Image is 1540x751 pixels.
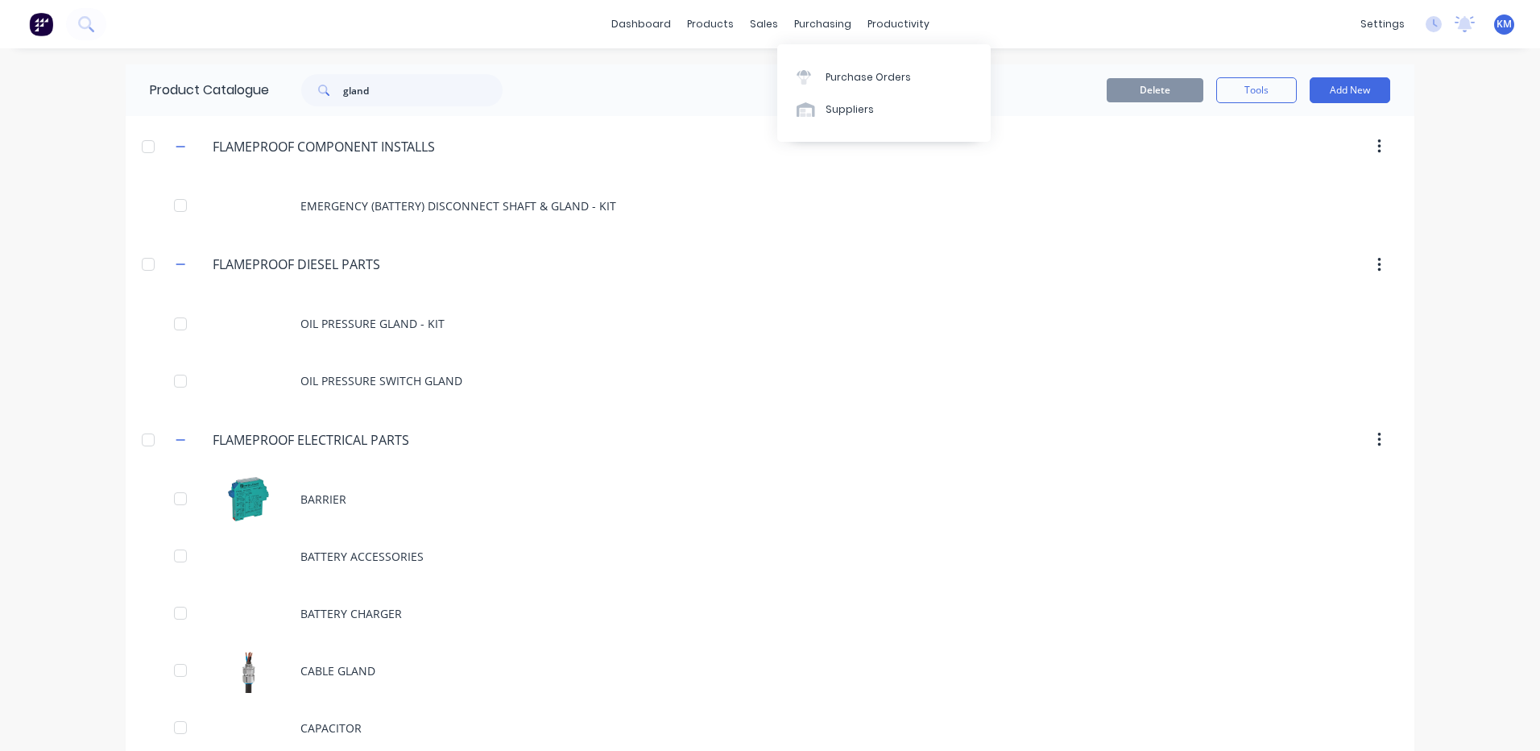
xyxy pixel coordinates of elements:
[777,60,991,93] a: Purchase Orders
[1310,77,1390,103] button: Add New
[126,352,1414,409] div: OIL PRESSURE SWITCH GLAND
[126,585,1414,642] div: BATTERY CHARGER
[126,177,1414,234] div: EMERGENCY (BATTERY) DISCONNECT SHAFT & GLAND - KIT
[213,430,415,450] input: Enter category name
[126,295,1414,352] div: OIL PRESSURE GLAND - KIT
[126,471,1414,528] div: BARRIERBARRIER
[1497,17,1512,31] span: KM
[826,70,911,85] div: Purchase Orders
[1352,12,1413,36] div: settings
[126,528,1414,585] div: BATTERY ACCESSORIES
[126,64,269,116] div: Product Catalogue
[343,74,503,106] input: Search...
[1216,77,1297,103] button: Tools
[29,12,53,36] img: Factory
[1107,78,1203,102] button: Delete
[742,12,786,36] div: sales
[777,93,991,126] a: Suppliers
[859,12,938,36] div: productivity
[213,137,438,156] input: Enter category name
[603,12,679,36] a: dashboard
[679,12,742,36] div: products
[213,255,404,274] input: Enter category name
[126,642,1414,699] div: CABLE GLANDCABLE GLAND
[826,102,874,117] div: Suppliers
[786,12,859,36] div: purchasing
